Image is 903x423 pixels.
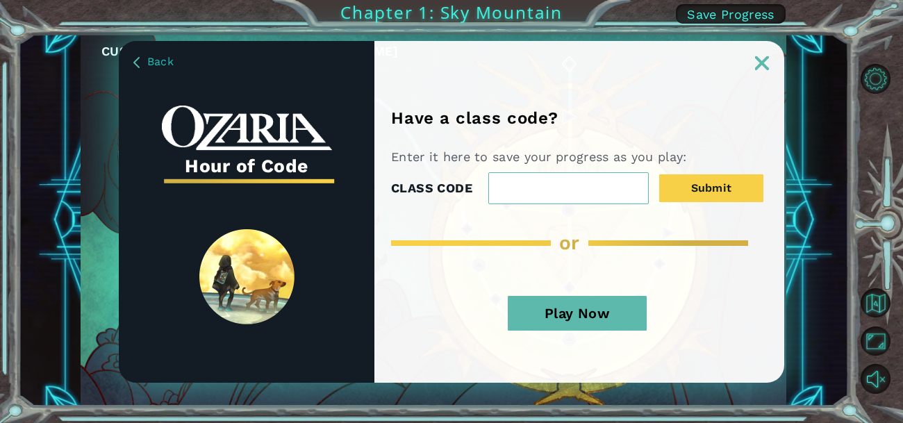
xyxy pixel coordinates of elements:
[755,56,769,70] img: ExitButton_Dusk.png
[133,57,140,68] img: BackArrow_Dusk.png
[559,231,580,254] span: or
[391,178,472,199] label: CLASS CODE
[659,174,763,202] button: Submit
[391,108,563,128] h1: Have a class code?
[147,55,174,68] span: Back
[162,106,332,151] img: whiteOzariaWordmark.png
[391,149,692,165] p: Enter it here to save your progress as you play:
[162,151,332,181] h3: Hour of Code
[508,296,647,331] button: Play Now
[199,229,295,324] img: SpiritLandReveal.png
